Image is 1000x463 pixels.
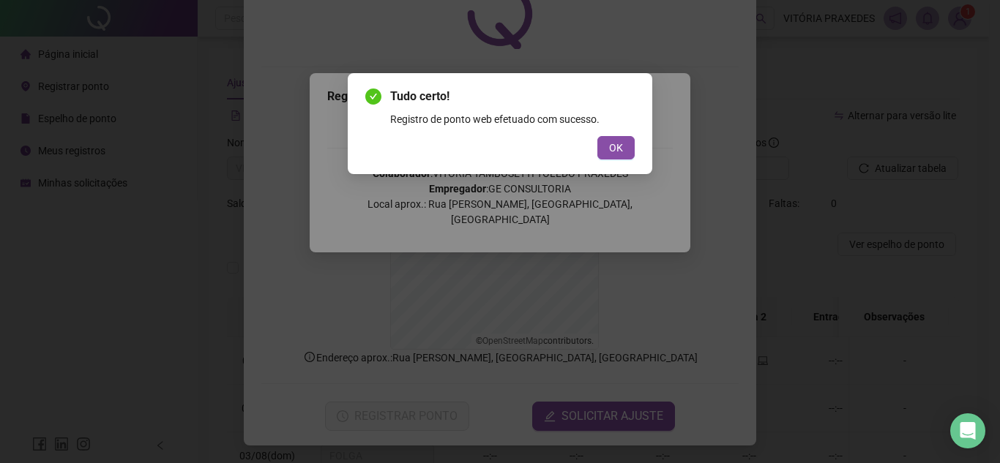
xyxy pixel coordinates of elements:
[390,88,635,105] span: Tudo certo!
[390,111,635,127] div: Registro de ponto web efetuado com sucesso.
[365,89,381,105] span: check-circle
[609,140,623,156] span: OK
[950,413,985,448] div: Open Intercom Messenger
[597,136,635,159] button: OK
